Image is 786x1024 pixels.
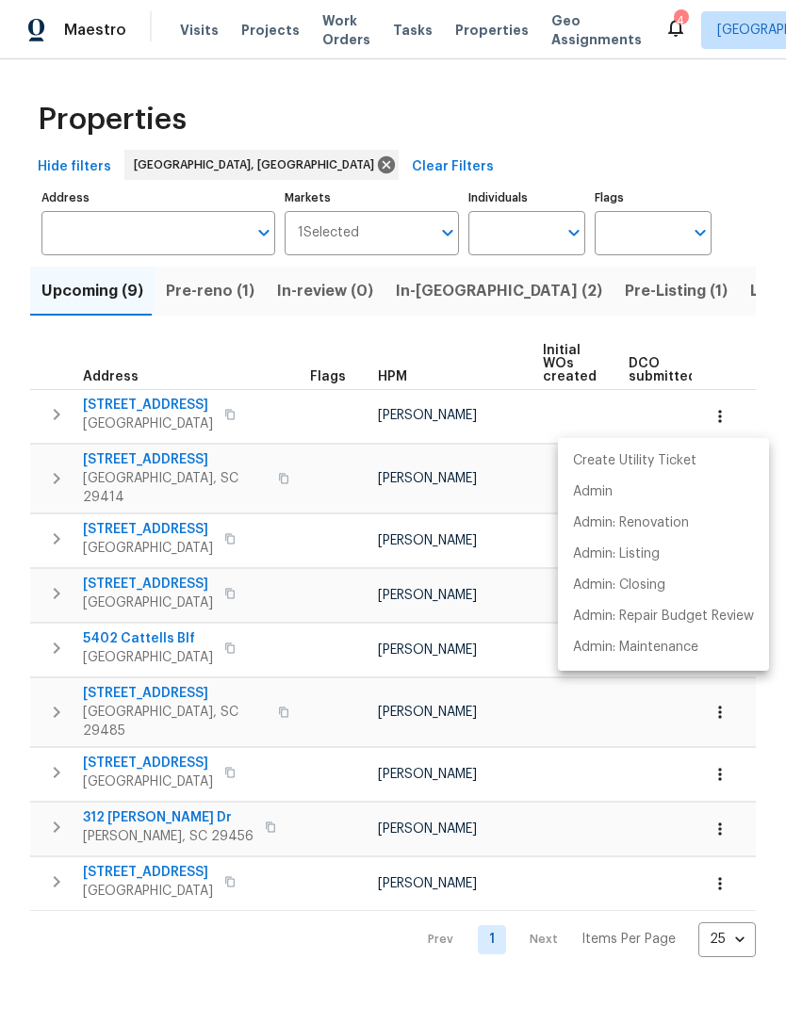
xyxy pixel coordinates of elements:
[573,482,613,502] p: Admin
[573,451,696,471] p: Create Utility Ticket
[573,545,660,564] p: Admin: Listing
[573,638,698,658] p: Admin: Maintenance
[573,576,665,595] p: Admin: Closing
[573,513,689,533] p: Admin: Renovation
[573,607,754,626] p: Admin: Repair Budget Review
